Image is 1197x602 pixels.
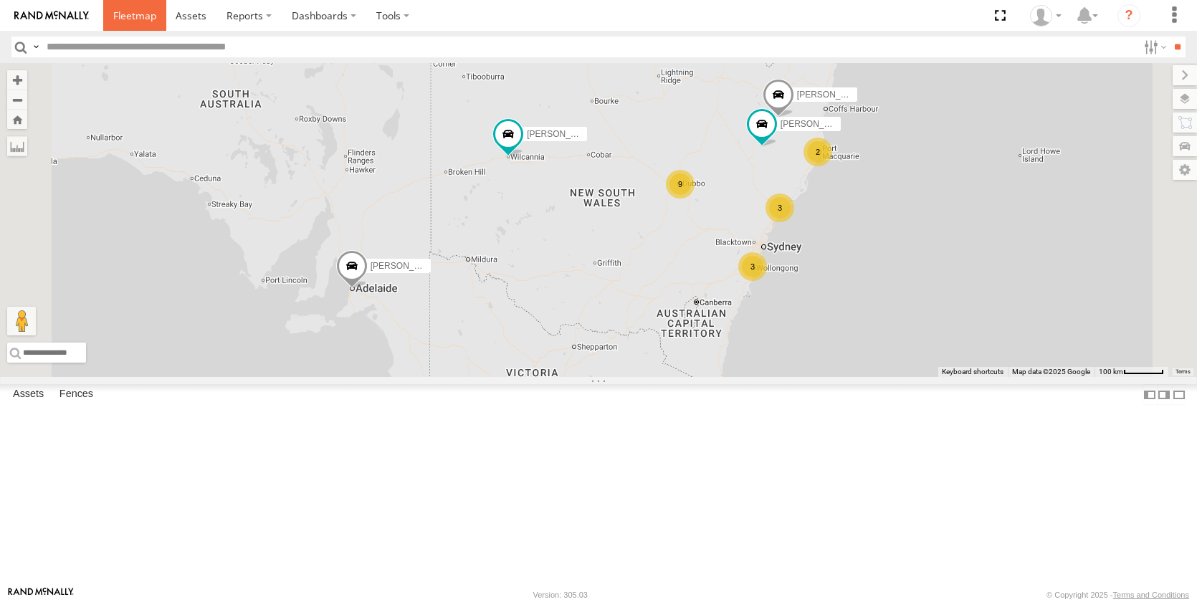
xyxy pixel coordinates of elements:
div: 3 [738,252,767,281]
label: Dock Summary Table to the Right [1157,384,1171,405]
span: [PERSON_NAME] [781,120,852,130]
label: Search Filter Options [1138,37,1169,57]
div: © Copyright 2025 - [1046,591,1189,599]
button: Zoom out [7,90,27,110]
span: [PERSON_NAME] [797,90,868,100]
button: Map scale: 100 km per 53 pixels [1095,367,1168,377]
span: [PERSON_NAME] [527,129,598,139]
a: Visit our Website [8,588,74,602]
label: Measure [7,136,27,156]
button: Drag Pegman onto the map to open Street View [7,307,36,335]
button: Zoom in [7,70,27,90]
button: Zoom Home [7,110,27,129]
label: Search Query [30,37,42,57]
span: 100 km [1099,368,1123,376]
div: 3 [766,193,794,222]
label: Hide Summary Table [1172,384,1186,405]
label: Map Settings [1173,160,1197,180]
div: 2 [803,138,832,166]
img: rand-logo.svg [14,11,89,21]
a: Terms [1175,369,1191,375]
label: Assets [6,385,51,405]
a: Terms and Conditions [1113,591,1189,599]
label: Fences [52,385,100,405]
label: Dock Summary Table to the Left [1143,384,1157,405]
i: ? [1117,4,1140,27]
div: Jake Allan [1025,5,1067,27]
div: 9 [666,170,695,199]
span: [PERSON_NAME] - NEW ute [371,261,483,271]
div: Version: 305.03 [533,591,588,599]
span: Map data ©2025 Google [1012,368,1090,376]
button: Keyboard shortcuts [942,367,1003,377]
